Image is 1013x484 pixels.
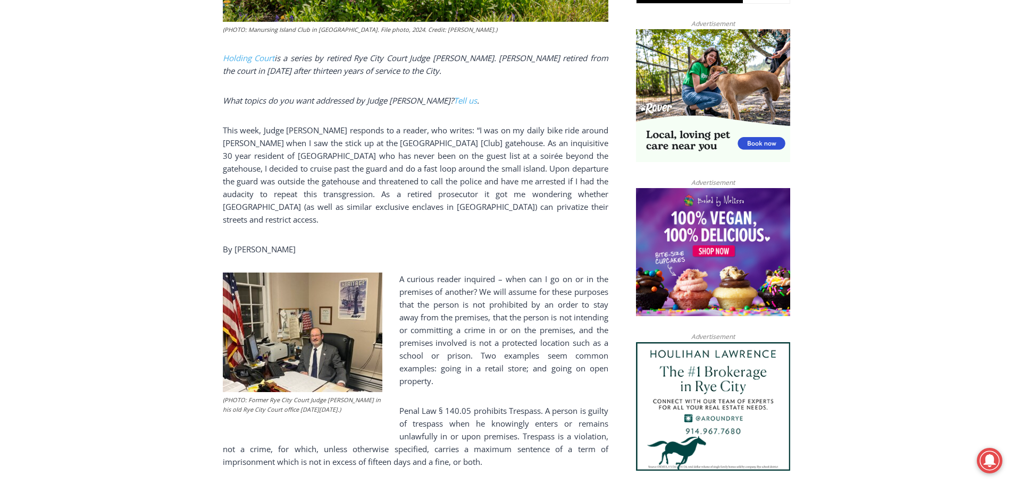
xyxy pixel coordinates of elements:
p: By [PERSON_NAME] [223,243,608,256]
a: Open Tues. - Sun. [PHONE_NUMBER] [1,107,107,132]
span: Advertisement [681,177,746,188]
i: is a series by retired Rye City Court Judge [PERSON_NAME]. [PERSON_NAME] retired from the court i... [223,53,608,76]
img: Houlihan Lawrence The #1 Brokerage in Rye City [636,342,790,471]
figcaption: (PHOTO: Manursing Island Club in [GEOGRAPHIC_DATA]. File photo, 2024. Credit: [PERSON_NAME].) [223,25,608,35]
h4: Book [PERSON_NAME]'s Good Humor for Your Event [324,11,370,41]
span: Advertisement [681,19,746,29]
span: Intern @ [DOMAIN_NAME] [278,106,493,130]
div: "I learned about the history of a place I’d honestly never considered even as a resident of [GEOG... [269,1,503,103]
p: A curious reader inquired – when can I go on or in the premises of another? We will assume for th... [223,273,608,387]
p: Penal Law § 140.05 prohibits Trespass. A person is guilty of trespass when he knowingly enters or... [223,404,608,468]
div: Birthdays, Graduations, Any Private Event [70,19,263,29]
div: Located at [STREET_ADDRESS][PERSON_NAME] [109,66,151,127]
a: Tell us [454,95,477,106]
a: Book [PERSON_NAME]'s Good Humor for Your Event [316,3,384,48]
img: (PHOTO: Rye City Court Judge Joe Latwin in his office on Monday, December 5, 2022.) [223,273,382,392]
img: Baked by Melissa [636,188,790,317]
figcaption: (PHOTO: Former Rye City Court Judge [PERSON_NAME] in his old Rye City Court office [DATE][DATE].) [223,395,382,414]
span: Open Tues. - Sun. [PHONE_NUMBER] [3,109,104,150]
em: What topics do you want addressed by Judge [PERSON_NAME]? . [223,95,479,106]
p: This week, Judge [PERSON_NAME] responds to a reader, who writes: “I was on my daily bike ride aro... [223,124,608,226]
a: Intern @ [DOMAIN_NAME] [256,103,515,132]
span: Advertisement [681,332,746,342]
a: Holding Court [223,53,274,63]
